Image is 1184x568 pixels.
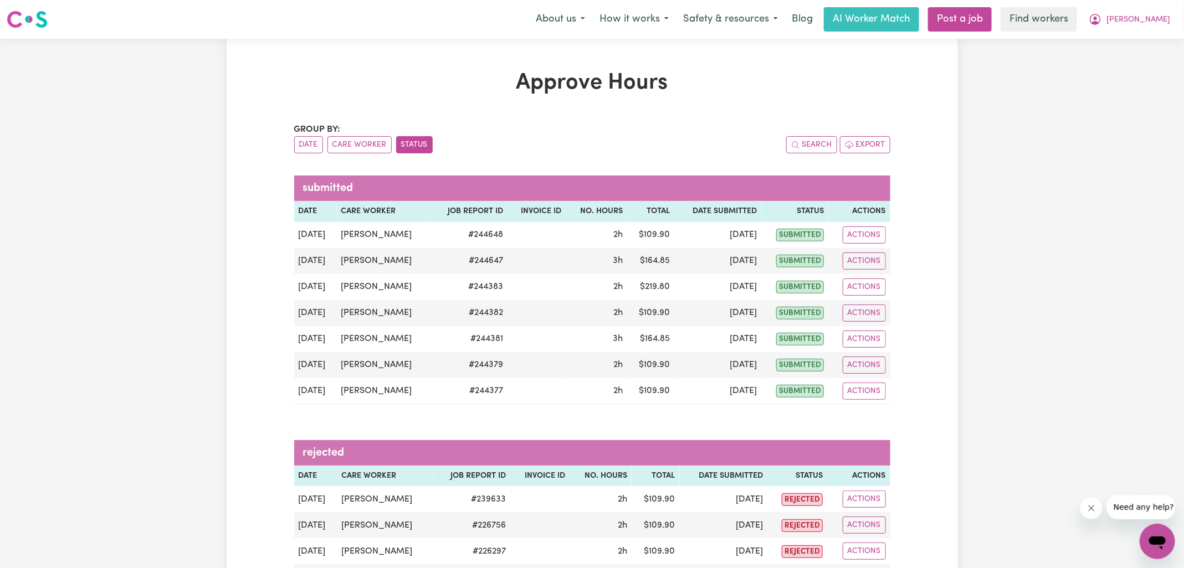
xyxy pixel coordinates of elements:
span: Group by: [294,125,341,134]
td: $ 164.85 [627,326,674,352]
th: Status [767,466,827,487]
button: Actions [843,517,886,534]
td: $ 109.90 [627,378,674,405]
span: submitted [776,385,824,397]
td: [DATE] [294,538,337,564]
th: Total [632,466,680,487]
span: submitted [776,255,824,267]
td: [PERSON_NAME] [337,538,433,564]
td: # 226297 [433,538,510,564]
th: Date Submitted [674,201,761,222]
td: [DATE] [680,512,768,538]
a: Find workers [1001,7,1077,32]
td: # 244381 [431,326,508,352]
td: [DATE] [294,222,337,248]
td: [DATE] [294,352,337,378]
td: [DATE] [674,222,761,248]
td: [PERSON_NAME] [337,300,432,326]
td: [DATE] [294,378,337,405]
span: submitted [776,333,824,345]
button: Actions [843,304,886,322]
iframe: Button to launch messaging window [1140,524,1175,559]
td: # 244383 [431,274,508,300]
th: Date [294,201,337,222]
span: 2 hours [613,360,623,369]
td: # 244382 [431,300,508,326]
span: 3 hours [613,334,623,343]
caption: submitted [294,175,890,201]
button: My Account [1082,8,1177,31]
iframe: Message from company [1107,495,1175,519]
td: [DATE] [674,300,761,326]
td: [DATE] [294,326,337,352]
span: submitted [776,281,824,293]
button: Actions [843,252,886,270]
span: [PERSON_NAME] [1106,14,1170,26]
td: [DATE] [680,538,768,564]
th: Status [761,201,828,222]
button: Actions [843,543,886,560]
span: submitted [776,307,824,319]
td: # 244379 [431,352,508,378]
img: Careseekers logo [7,9,48,29]
a: AI Worker Match [824,7,919,32]
td: $ 109.90 [627,222,674,248]
a: Blog [785,7,819,32]
span: submitted [776,229,824,241]
td: $ 109.90 [632,538,680,564]
th: Care worker [337,201,432,222]
span: 2 hours [618,547,627,556]
td: [DATE] [294,300,337,326]
td: [DATE] [294,274,337,300]
th: No. Hours [566,201,627,222]
th: Invoice ID [508,201,566,222]
button: Actions [843,490,886,508]
td: [PERSON_NAME] [337,326,432,352]
td: [PERSON_NAME] [337,222,432,248]
span: 2 hours [618,495,627,504]
td: # 244648 [431,222,508,248]
th: Job Report ID [433,466,510,487]
span: 2 hours [613,282,623,291]
span: 2 hours [613,308,623,317]
span: 2 hours [618,521,627,530]
td: # 239633 [433,486,510,512]
button: How it works [592,8,676,31]
th: Actions [828,201,890,222]
button: Export [840,136,890,153]
a: Careseekers logo [7,7,48,32]
td: # 244647 [431,248,508,274]
td: $ 164.85 [627,248,674,274]
th: Invoice ID [510,466,570,487]
button: Actions [843,357,886,374]
td: [DATE] [674,326,761,352]
th: Total [627,201,674,222]
button: Actions [843,278,886,296]
button: sort invoices by date [294,136,323,153]
iframe: Close message [1080,497,1103,519]
td: $ 219.80 [627,274,674,300]
th: Actions [827,466,890,487]
td: [PERSON_NAME] [337,274,432,300]
td: [PERSON_NAME] [337,248,432,274]
span: rejected [782,493,823,506]
td: # 226756 [433,512,510,538]
td: # 244377 [431,378,508,405]
td: $ 109.90 [627,300,674,326]
td: [DATE] [674,352,761,378]
button: sort invoices by paid status [396,136,433,153]
span: rejected [782,519,823,532]
td: [DATE] [294,512,337,538]
button: Actions [843,383,886,400]
button: Actions [843,226,886,244]
td: [DATE] [680,486,768,512]
span: rejected [782,545,823,558]
th: Job Report ID [431,201,508,222]
td: [DATE] [674,378,761,405]
button: Actions [843,331,886,348]
td: [PERSON_NAME] [337,352,432,378]
td: [DATE] [294,486,337,512]
button: sort invoices by care worker [327,136,392,153]
th: Care worker [337,466,433,487]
